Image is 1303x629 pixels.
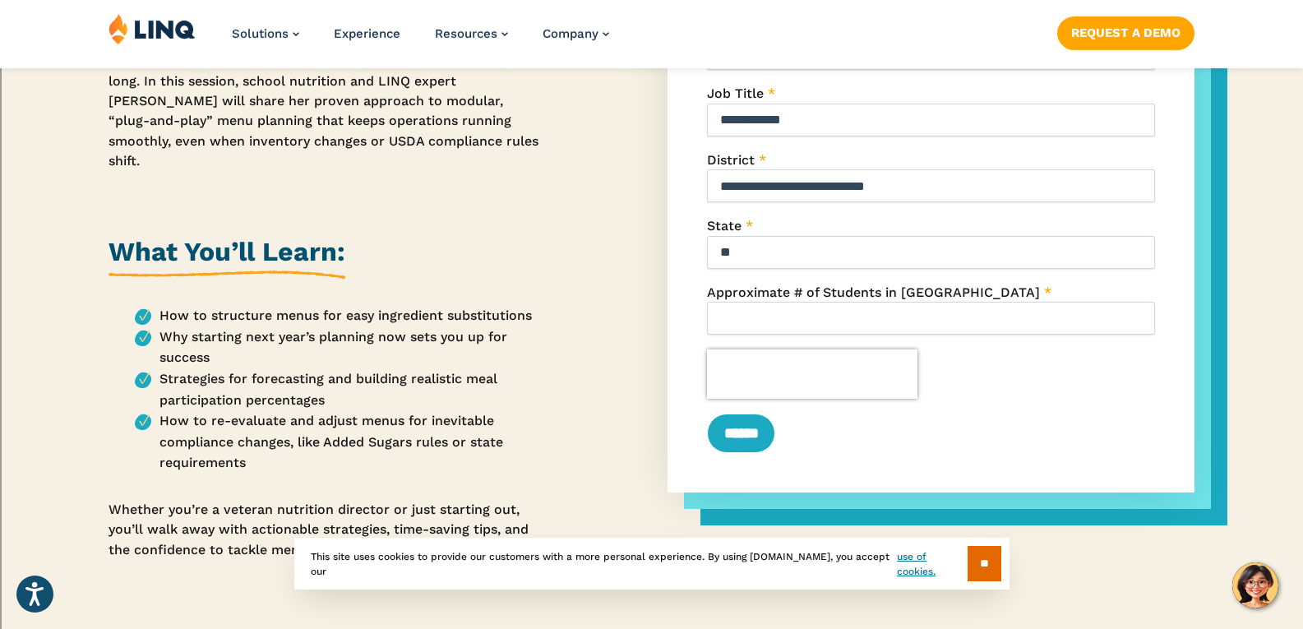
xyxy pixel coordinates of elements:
[7,110,1296,125] div: Move To ...
[232,13,609,67] nav: Primary Navigation
[109,13,196,44] img: LINQ | K‑12 Software
[1232,562,1278,608] button: Hello, have a question? Let’s chat.
[7,66,1296,81] div: Options
[232,26,299,41] a: Solutions
[435,26,508,41] a: Resources
[7,7,1296,21] div: Sort A > Z
[543,26,598,41] span: Company
[294,538,1010,590] div: This site uses cookies to provide our customers with a more personal experience. By using [DOMAIN...
[334,26,400,41] a: Experience
[7,81,1296,95] div: Sign out
[435,26,497,41] span: Resources
[7,21,1296,36] div: Sort New > Old
[543,26,609,41] a: Company
[232,26,289,41] span: Solutions
[1057,16,1194,49] a: Request a Demo
[897,549,967,579] a: use of cookies.
[7,95,1296,110] div: Rename
[1057,13,1194,49] nav: Button Navigation
[7,51,1296,66] div: Delete
[7,36,1296,51] div: Move To ...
